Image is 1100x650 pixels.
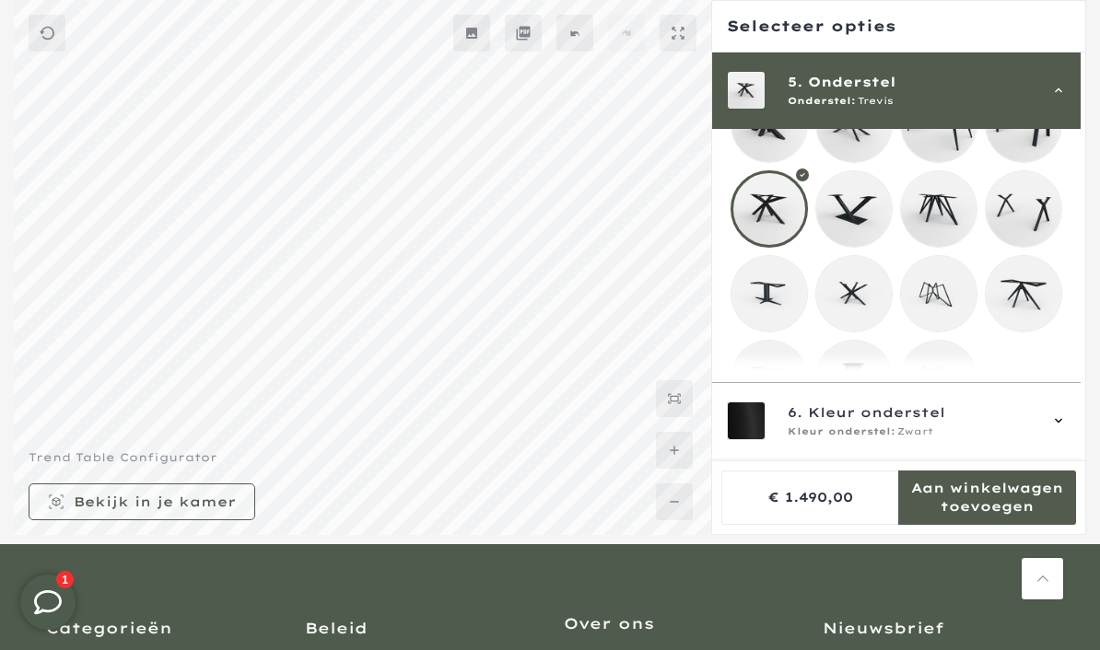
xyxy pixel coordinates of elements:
h3: Beleid [305,618,536,638]
iframe: toggle-frame [2,556,94,648]
h3: Nieuwsbrief [823,618,1054,638]
h3: Categorieën [46,618,277,638]
h3: Over ons [564,613,795,633]
a: Terug naar boven [1022,558,1063,599]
